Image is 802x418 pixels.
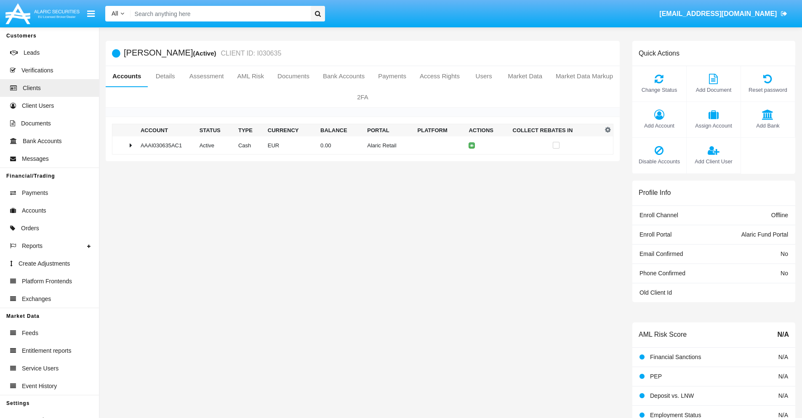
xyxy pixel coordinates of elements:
a: Accounts [106,66,148,86]
th: Currency [264,124,317,137]
span: Deposit vs. LNW [650,392,694,399]
h6: AML Risk Score [639,330,687,338]
span: Leads [24,48,40,57]
span: Exchanges [22,295,51,304]
span: [EMAIL_ADDRESS][DOMAIN_NAME] [659,10,777,17]
span: Entitlement reports [22,346,72,355]
span: Payments [22,189,48,197]
span: Add Client User [691,157,736,165]
td: Alaric Retail [364,136,414,154]
span: All [112,10,118,17]
a: Market Data [501,66,549,86]
span: N/A [778,354,788,360]
td: Cash [235,136,264,154]
th: Balance [317,124,364,137]
a: Market Data Markup [549,66,620,86]
span: Create Adjustments [19,259,70,268]
span: Offline [771,212,788,218]
span: Orders [21,224,39,233]
th: Portal [364,124,414,137]
span: N/A [778,373,788,380]
a: Documents [271,66,316,86]
span: Old Client Id [639,289,672,296]
span: N/A [778,392,788,399]
span: Disable Accounts [637,157,682,165]
span: No [781,270,788,277]
span: Accounts [22,206,46,215]
img: Logo image [4,1,81,26]
a: 2FA [106,87,620,107]
span: PEP [650,373,662,380]
span: Platform Frontends [22,277,72,286]
td: AAAI030635AC1 [137,136,196,154]
span: Assign Account [691,122,736,130]
small: CLIENT ID: I030635 [219,50,282,57]
h6: Profile Info [639,189,671,197]
span: Reports [22,242,43,250]
th: Status [196,124,235,137]
a: Bank Accounts [316,66,371,86]
a: All [105,9,131,18]
td: EUR [264,136,317,154]
span: Feeds [22,329,38,338]
a: Users [466,66,501,86]
th: Account [137,124,196,137]
span: Service Users [22,364,59,373]
td: Active [196,136,235,154]
span: Reset password [745,86,791,94]
span: Add Account [637,122,682,130]
span: Phone Confirmed [639,270,685,277]
td: 0.00 [317,136,364,154]
span: Bank Accounts [23,137,62,146]
th: Platform [414,124,466,137]
th: Type [235,124,264,137]
a: Details [148,66,182,86]
span: Client Users [22,101,54,110]
span: Change Status [637,86,682,94]
span: Email Confirmed [639,250,683,257]
span: No [781,250,788,257]
span: Enroll Portal [639,231,671,238]
a: Assessment [183,66,231,86]
span: Alaric Fund Portal [741,231,788,238]
a: AML Risk [230,66,271,86]
span: Add Document [691,86,736,94]
div: (Active) [193,48,218,58]
span: N/A [777,330,789,340]
span: Verifications [21,66,53,75]
a: Access Rights [413,66,466,86]
span: Clients [23,84,41,93]
span: Event History [22,382,57,391]
span: Financial Sanctions [650,354,701,360]
h6: Quick Actions [639,49,679,57]
th: Collect Rebates In [509,124,603,137]
span: Messages [22,154,49,163]
a: [EMAIL_ADDRESS][DOMAIN_NAME] [655,2,791,26]
a: Payments [371,66,413,86]
span: Enroll Channel [639,212,678,218]
th: Actions [465,124,509,137]
input: Search [131,6,308,21]
h5: [PERSON_NAME] [124,48,281,58]
span: Documents [21,119,51,128]
span: Add Bank [745,122,791,130]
